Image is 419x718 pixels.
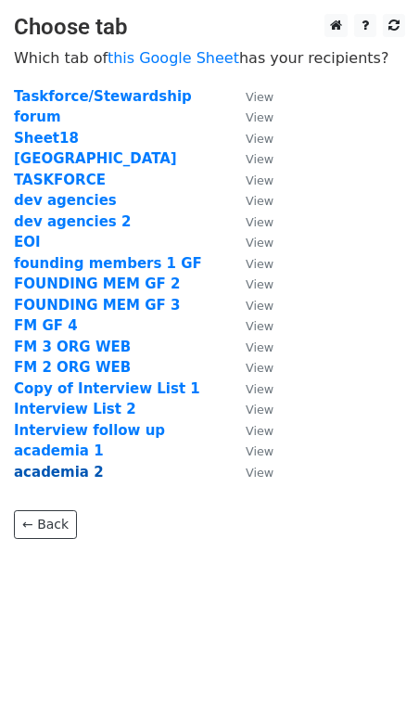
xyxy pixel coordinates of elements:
a: View [227,359,273,376]
small: View [246,277,273,291]
a: View [227,255,273,272]
a: Taskforce/Stewardship [14,88,192,105]
a: View [227,276,273,292]
a: View [227,401,273,417]
a: View [227,234,273,250]
a: founding members 1 GF [14,255,202,272]
a: dev agencies 2 [14,213,131,230]
a: EOI [14,234,41,250]
small: View [246,257,273,271]
a: View [227,297,273,314]
a: forum [14,109,61,125]
a: academia 1 [14,442,104,459]
a: Interview follow up [14,422,165,439]
a: View [227,464,273,481]
iframe: Chat Widget [326,629,419,718]
a: dev agencies [14,192,117,209]
a: View [227,150,273,167]
a: View [227,130,273,147]
a: View [227,380,273,397]
a: TASKFORCE [14,172,106,188]
small: View [246,194,273,208]
a: View [227,109,273,125]
small: View [246,444,273,458]
h3: Choose tab [14,14,405,41]
a: View [227,339,273,355]
small: View [246,466,273,480]
a: View [227,422,273,439]
a: View [227,442,273,459]
small: View [246,236,273,250]
small: View [246,173,273,187]
a: View [227,88,273,105]
a: this Google Sheet [108,49,239,67]
small: View [246,132,273,146]
small: View [246,90,273,104]
small: View [246,319,273,333]
a: Interview List 2 [14,401,136,417]
small: View [246,152,273,166]
a: FM GF 4 [14,317,78,334]
small: View [246,110,273,124]
small: View [246,215,273,229]
a: FM 3 ORG WEB [14,339,131,355]
a: FOUNDING MEM GF 2 [14,276,180,292]
a: [GEOGRAPHIC_DATA] [14,150,177,167]
small: View [246,382,273,396]
a: View [227,317,273,334]
small: View [246,361,273,375]
a: FOUNDING MEM GF 3 [14,297,180,314]
small: View [246,424,273,438]
a: Sheet18 [14,130,79,147]
a: ← Back [14,510,77,539]
a: View [227,172,273,188]
a: academia 2 [14,464,104,481]
a: FM 2 ORG WEB [14,359,131,376]
small: View [246,403,273,417]
small: View [246,340,273,354]
small: View [246,299,273,313]
a: View [227,213,273,230]
p: Which tab of has your recipients? [14,48,405,68]
a: View [227,192,273,209]
a: Copy of Interview List 1 [14,380,200,397]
